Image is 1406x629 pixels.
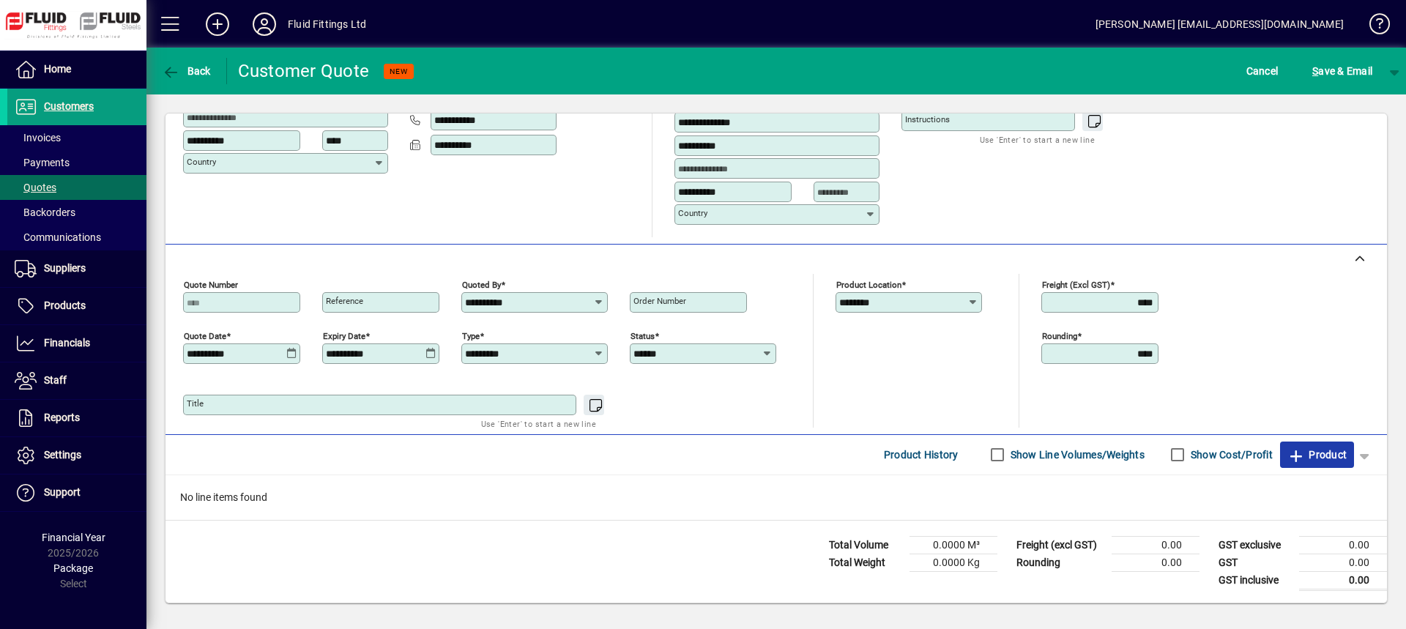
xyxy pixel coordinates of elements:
mat-label: Title [187,398,204,409]
span: Staff [44,374,67,386]
span: ave & Email [1312,59,1372,83]
a: Backorders [7,200,146,225]
span: Package [53,562,93,574]
mat-label: Type [462,330,480,340]
mat-label: Order number [633,296,686,306]
td: Total Weight [822,554,910,571]
mat-label: Product location [836,279,901,289]
mat-label: Country [678,208,707,218]
button: Product [1280,442,1354,468]
button: Save & Email [1305,58,1380,84]
td: Freight (excl GST) [1009,536,1112,554]
td: GST inclusive [1211,571,1299,589]
mat-label: Quoted by [462,279,501,289]
span: Customers [44,100,94,112]
span: Reports [44,412,80,423]
span: NEW [390,67,408,76]
span: Payments [15,157,70,168]
a: Invoices [7,125,146,150]
mat-label: Reference [326,296,363,306]
a: Financials [7,325,146,362]
button: Back [158,58,215,84]
mat-label: Instructions [905,114,950,124]
mat-label: Quote number [184,279,238,289]
span: Product History [884,443,959,466]
span: Backorders [15,206,75,218]
span: Financial Year [42,532,105,543]
span: Cancel [1246,59,1279,83]
span: Home [44,63,71,75]
span: Suppliers [44,262,86,274]
div: Fluid Fittings Ltd [288,12,366,36]
span: Communications [15,231,101,243]
td: 0.00 [1112,554,1199,571]
span: Quotes [15,182,56,193]
div: Customer Quote [238,59,370,83]
span: Settings [44,449,81,461]
a: Reports [7,400,146,436]
td: 0.00 [1299,536,1387,554]
a: Communications [7,225,146,250]
td: 0.00 [1299,571,1387,589]
button: Cancel [1243,58,1282,84]
td: 0.0000 M³ [910,536,997,554]
mat-hint: Use 'Enter' to start a new line [980,131,1095,148]
span: Products [44,299,86,311]
app-page-header-button: Back [146,58,227,84]
td: GST exclusive [1211,536,1299,554]
mat-label: Rounding [1042,330,1077,340]
td: 0.0000 Kg [910,554,997,571]
button: Product History [878,442,964,468]
td: 0.00 [1112,536,1199,554]
button: Profile [241,11,288,37]
label: Show Cost/Profit [1188,447,1273,462]
a: Settings [7,437,146,474]
td: GST [1211,554,1299,571]
span: Support [44,486,81,498]
a: Payments [7,150,146,175]
span: S [1312,65,1318,77]
div: No line items found [165,475,1387,520]
span: Back [162,65,211,77]
a: Quotes [7,175,146,200]
mat-label: Country [187,157,216,167]
span: Invoices [15,132,61,144]
mat-label: Expiry date [323,330,365,340]
mat-label: Quote date [184,330,226,340]
div: [PERSON_NAME] [EMAIL_ADDRESS][DOMAIN_NAME] [1096,12,1344,36]
a: Home [7,51,146,88]
td: 0.00 [1299,554,1387,571]
label: Show Line Volumes/Weights [1008,447,1145,462]
td: Total Volume [822,536,910,554]
td: Rounding [1009,554,1112,571]
a: Staff [7,362,146,399]
a: Support [7,474,146,511]
span: Financials [44,337,90,349]
mat-hint: Use 'Enter' to start a new line [481,415,596,432]
mat-label: Status [631,330,655,340]
a: Products [7,288,146,324]
span: Product [1287,443,1347,466]
a: Suppliers [7,250,146,287]
a: Knowledge Base [1358,3,1388,51]
mat-label: Freight (excl GST) [1042,279,1110,289]
button: Add [194,11,241,37]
